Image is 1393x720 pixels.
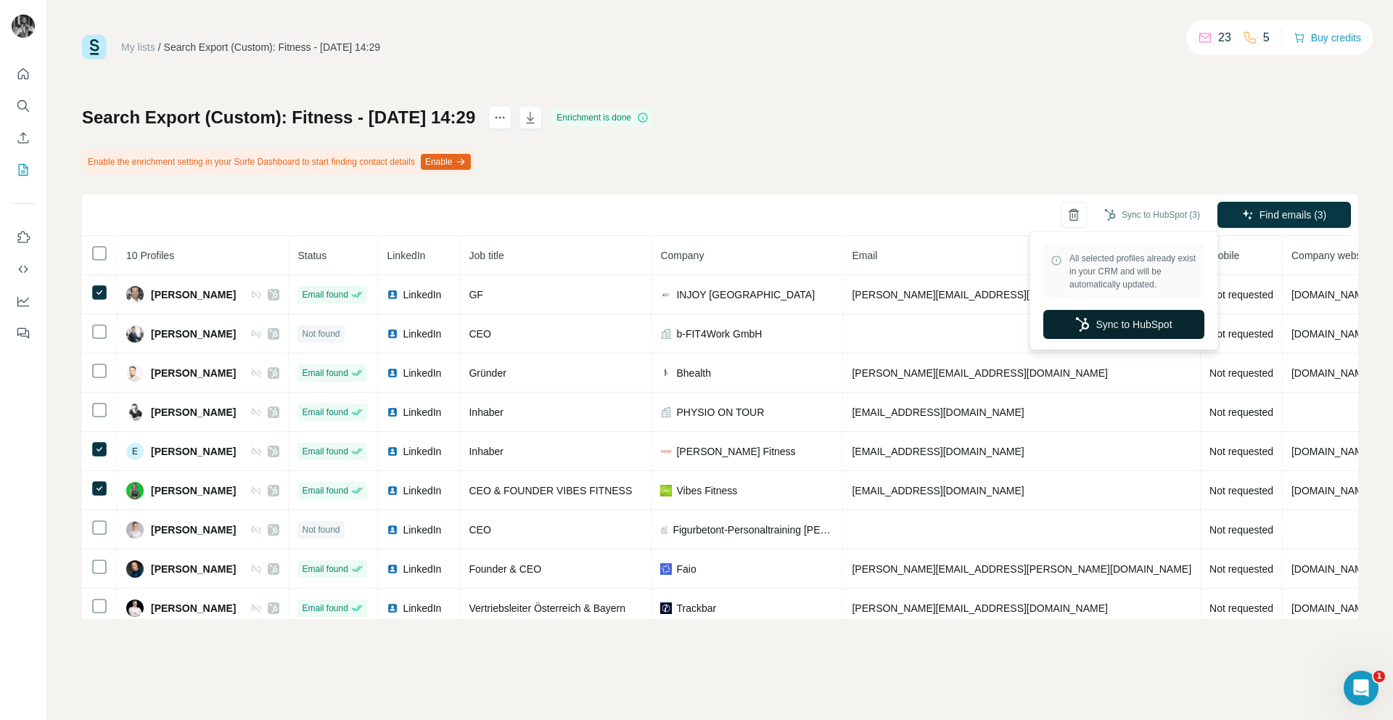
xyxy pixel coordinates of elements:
[660,602,672,614] img: company-logo
[1294,28,1361,48] button: Buy credits
[1373,671,1385,682] span: 1
[12,93,35,119] button: Search
[126,482,144,499] img: Avatar
[12,256,35,282] button: Use Surfe API
[1217,202,1351,228] button: Find emails (3)
[1291,250,1372,261] span: Company website
[403,327,441,341] span: LinkedIn
[387,524,398,536] img: LinkedIn logo
[1209,446,1273,457] span: Not requested
[403,444,441,459] span: LinkedIn
[151,523,236,537] span: [PERSON_NAME]
[660,446,672,457] img: company-logo
[469,406,503,418] span: Inhaber
[297,250,326,261] span: Status
[387,406,398,418] img: LinkedIn logo
[1209,524,1273,536] span: Not requested
[151,405,236,420] span: [PERSON_NAME]
[1209,406,1273,418] span: Not requested
[660,250,704,261] span: Company
[1209,328,1273,340] span: Not requested
[82,150,474,174] div: Enable the enrichment setting in your Surfe Dashboard to start finding contact details
[1344,671,1378,705] iframe: Intercom live chat
[151,483,236,498] span: [PERSON_NAME]
[660,485,672,496] img: company-logo
[126,600,144,617] img: Avatar
[1291,328,1373,340] span: [DOMAIN_NAME]
[1209,602,1273,614] span: Not requested
[126,325,144,343] img: Avatar
[302,406,348,419] span: Email found
[852,563,1191,575] span: [PERSON_NAME][EMAIL_ADDRESS][PERSON_NAME][DOMAIN_NAME]
[676,483,737,498] span: Vibes Fitness
[302,484,348,497] span: Email found
[126,443,144,460] div: E
[126,250,174,261] span: 10 Profiles
[469,602,625,614] span: Vertriebsleiter Österreich & Bayern
[403,287,441,302] span: LinkedIn
[126,404,144,421] img: Avatar
[852,289,1107,300] span: [PERSON_NAME][EMAIL_ADDRESS][DOMAIN_NAME]
[1291,602,1373,614] span: [DOMAIN_NAME]
[12,157,35,183] button: My lists
[1209,485,1273,496] span: Not requested
[302,602,348,615] span: Email found
[12,224,35,250] button: Use Surfe on LinkedIn
[164,40,381,54] div: Search Export (Custom): Fitness - [DATE] 14:29
[1209,367,1273,379] span: Not requested
[387,250,425,261] span: LinkedIn
[387,485,398,496] img: LinkedIn logo
[1263,29,1270,46] p: 5
[403,601,441,615] span: LinkedIn
[126,560,144,578] img: Avatar
[126,286,144,303] img: Avatar
[421,154,471,170] button: Enable
[660,289,672,300] img: company-logo
[151,601,236,615] span: [PERSON_NAME]
[1209,250,1239,261] span: Mobile
[403,523,441,537] span: LinkedIn
[387,328,398,340] img: LinkedIn logo
[403,366,441,380] span: LinkedIn
[1043,310,1204,339] button: Sync to HubSpot
[852,602,1107,614] span: [PERSON_NAME][EMAIL_ADDRESS][DOMAIN_NAME]
[676,405,764,420] span: PHYSIO ON TOUR
[302,367,348,380] span: Email found
[12,15,35,38] img: Avatar
[387,446,398,457] img: LinkedIn logo
[469,485,632,496] span: CEO & FOUNDER VIBES FITNESS
[403,405,441,420] span: LinkedIn
[660,367,672,379] img: company-logo
[852,250,877,261] span: Email
[676,601,716,615] span: Trackbar
[387,602,398,614] img: LinkedIn logo
[469,367,506,379] span: Gründer
[1291,289,1373,300] span: [DOMAIN_NAME]
[151,562,236,576] span: [PERSON_NAME]
[676,366,710,380] span: Bhealth
[852,485,1024,496] span: [EMAIL_ADDRESS][DOMAIN_NAME]
[852,406,1024,418] span: [EMAIL_ADDRESS][DOMAIN_NAME]
[469,446,503,457] span: Inhaber
[1291,446,1373,457] span: [DOMAIN_NAME]
[302,445,348,458] span: Email found
[1218,29,1231,46] p: 23
[852,367,1107,379] span: [PERSON_NAME][EMAIL_ADDRESS][DOMAIN_NAME]
[158,40,161,54] li: /
[12,61,35,87] button: Quick start
[387,563,398,575] img: LinkedIn logo
[403,562,441,576] span: LinkedIn
[1209,289,1273,300] span: Not requested
[1291,563,1373,575] span: [DOMAIN_NAME]
[151,366,236,380] span: [PERSON_NAME]
[660,563,672,575] img: company-logo
[82,106,475,129] h1: Search Export (Custom): Fitness - [DATE] 14:29
[1291,367,1373,379] span: [DOMAIN_NAME]
[121,41,155,53] a: My lists
[151,444,236,459] span: [PERSON_NAME]
[403,483,441,498] span: LinkedIn
[676,444,795,459] span: [PERSON_NAME] Fitness
[676,327,762,341] span: b-FIT4Work GmbH
[673,523,834,537] span: Figurbetont-Personaltraining [PERSON_NAME] e.U.
[469,563,541,575] span: Founder & CEO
